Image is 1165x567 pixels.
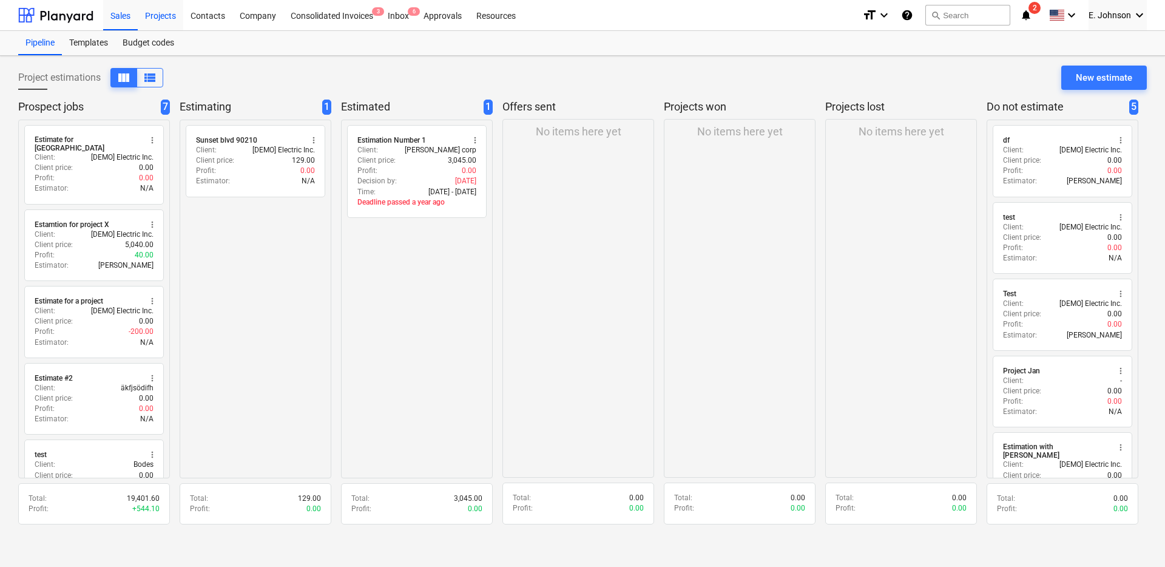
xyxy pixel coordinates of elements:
p: [DEMO] Electric Inc. [91,229,154,240]
span: 1 [322,100,331,115]
p: Client : [1003,145,1024,155]
p: Profit : [997,504,1017,514]
p: Client price : [35,240,73,250]
p: Client : [1003,222,1024,233]
p: Client price : [35,393,73,404]
span: 3 [372,7,384,16]
p: Deadline passed a year ago [357,197,476,208]
p: Profit : [196,166,216,176]
p: [DEMO] Electric Inc. [1059,145,1122,155]
p: Client price : [1003,155,1041,166]
p: [DATE] [455,176,476,186]
p: N/A [140,414,154,424]
p: Profit : [35,173,55,183]
i: format_size [862,8,877,22]
p: 5,040.00 [125,240,154,250]
p: 0.00 [1113,494,1128,504]
p: Profit : [1003,396,1023,407]
span: more_vert [1116,289,1126,299]
button: New estimate [1061,66,1147,90]
p: 0.00 [1107,166,1122,176]
p: Profit : [1003,319,1023,330]
div: test [1003,212,1015,222]
i: notifications [1020,8,1032,22]
span: more_vert [1116,212,1126,222]
p: Estimator : [1003,176,1037,186]
span: more_vert [470,135,480,145]
p: Client price : [1003,309,1041,319]
p: Estimator : [196,176,230,186]
p: Time : [357,187,376,197]
span: more_vert [147,450,157,460]
p: Client : [357,145,378,155]
p: N/A [302,176,315,186]
span: View as columns [116,70,131,85]
p: Client : [35,383,55,393]
span: 1 [484,100,493,115]
span: search [931,10,940,20]
p: 0.00 [1107,396,1122,407]
p: Total : [351,494,370,504]
p: 0.00 [139,470,154,481]
p: - [1120,376,1122,386]
div: Estamtion for project X [35,220,109,229]
p: + 544.10 [132,504,160,514]
p: Client price : [1003,470,1041,481]
p: 0.00 [952,493,967,503]
p: 0.00 [1107,155,1122,166]
div: New estimate [1076,70,1132,86]
p: Profit : [674,503,694,514]
p: 0.00 [139,316,154,327]
span: more_vert [1116,135,1126,145]
p: Profit : [351,504,371,514]
p: Profit : [190,504,210,514]
p: Total : [513,493,531,503]
div: Chat Widget [1104,509,1165,567]
div: Estimate for a project [35,296,103,306]
p: 0.00 [300,166,315,176]
div: Estimation Number 1 [357,135,426,145]
span: 6 [408,7,420,16]
p: Client : [1003,376,1024,386]
p: [DATE] - [DATE] [428,187,476,197]
span: E. Johnson [1089,10,1131,20]
p: 0.00 [629,493,644,503]
p: Projects lost [825,100,972,114]
i: keyboard_arrow_down [1132,8,1147,22]
p: 0.00 [791,493,805,503]
p: Do not estimate [987,100,1124,115]
p: Estimating [180,100,317,115]
p: Bodes [133,460,154,470]
p: 129.00 [292,155,315,166]
p: 3,045.00 [454,494,482,504]
span: more_vert [147,135,157,145]
a: Templates [62,31,115,55]
p: 0.00 [1107,243,1122,253]
p: Projects won [664,100,811,114]
p: 0.00 [139,404,154,414]
p: 0.00 [462,166,476,176]
p: Client : [35,460,55,470]
p: N/A [1109,253,1122,263]
p: N/A [140,338,154,348]
div: Test [1003,289,1016,299]
p: 0.00 [1107,309,1122,319]
p: No items here yet [859,124,944,139]
span: more_vert [1116,443,1126,452]
p: [DEMO] Electric Inc. [1059,299,1122,309]
p: [DEMO] Electric Inc. [91,152,154,163]
p: Total : [836,493,854,503]
p: Client : [1003,299,1024,309]
p: Profit : [35,250,55,260]
div: Sunset blvd 90210 [196,135,257,145]
p: 19,401.60 [127,494,160,504]
p: Client price : [35,470,73,481]
p: 0.00 [952,503,967,514]
p: [DEMO] Electric Inc. [1059,460,1122,470]
p: Profit : [1003,166,1023,176]
a: Pipeline [18,31,62,55]
p: No items here yet [536,124,621,139]
span: View as columns [143,70,157,85]
p: [PERSON_NAME] [98,260,154,271]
